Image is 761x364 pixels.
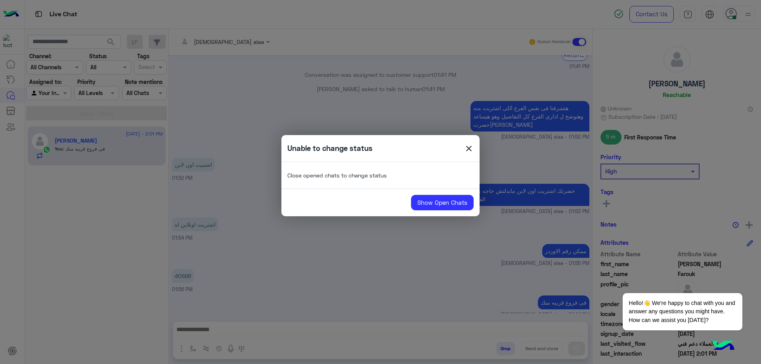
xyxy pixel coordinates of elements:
img: hulul-logo.png [709,332,737,360]
span: close [464,144,474,156]
span: Hello!👋 We're happy to chat with you and answer any questions you might have. How can we assist y... [623,293,742,330]
a: Show Open Chats [411,195,474,211]
p: Close opened chats to change status [287,162,474,188]
h5: Unable to change status [287,144,373,153]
